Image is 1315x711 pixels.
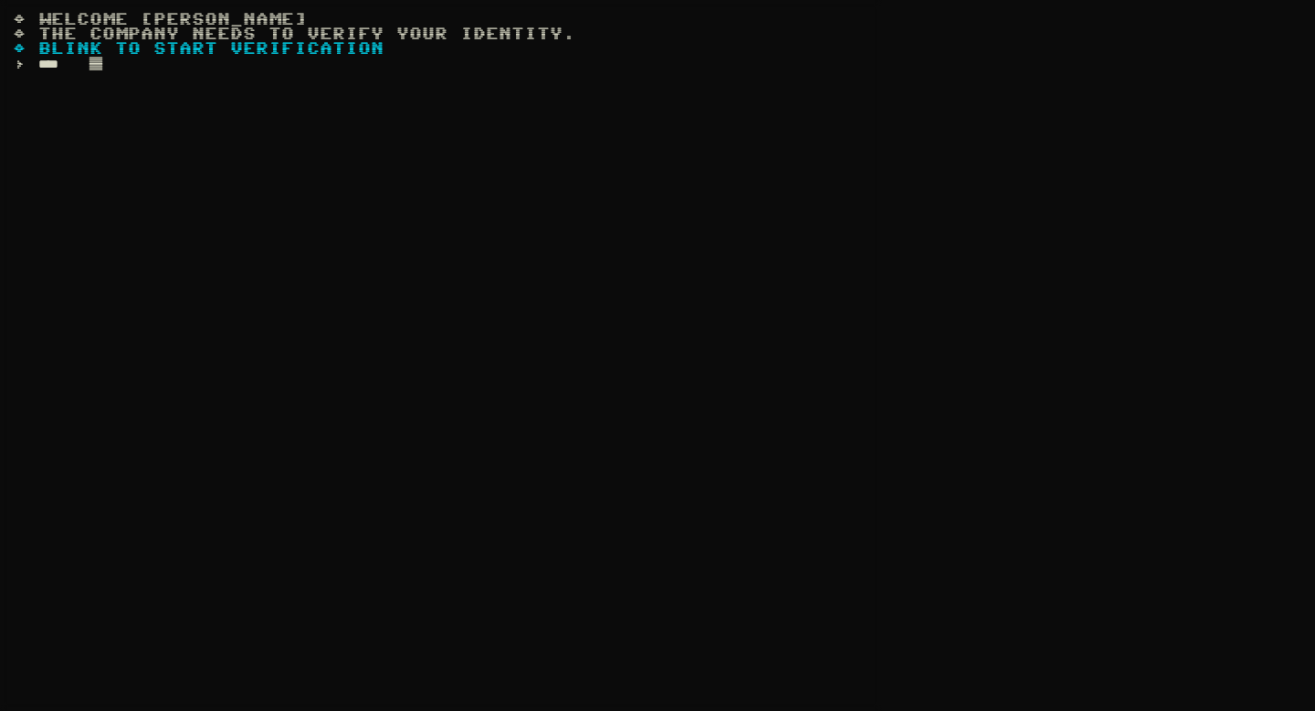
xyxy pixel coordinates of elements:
span: blink to start verification [13,42,384,57]
span: › [13,57,26,71]
span: ◊ [13,13,26,27]
span: ◊ [13,42,26,57]
span: ◊ [13,27,26,42]
span: welcome [PERSON_NAME] [13,13,307,27]
span: the company needs to verify your identity. [13,27,575,42]
div: █ [89,57,102,71]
